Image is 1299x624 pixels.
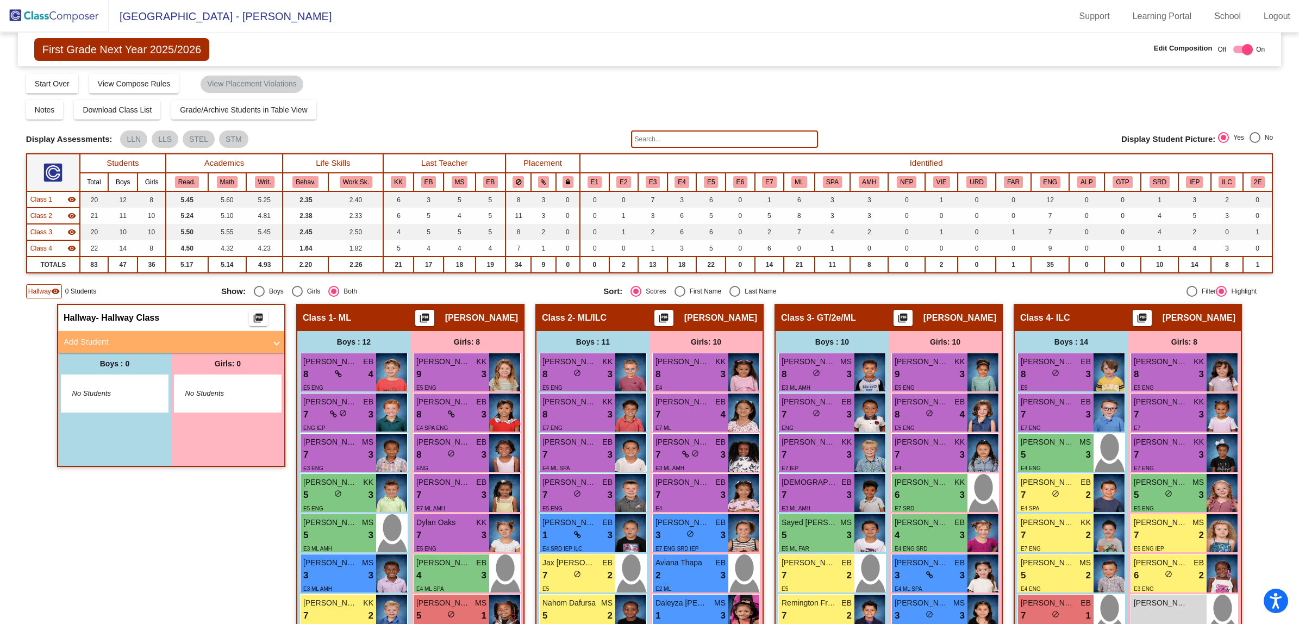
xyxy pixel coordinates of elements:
[283,191,328,208] td: 2.35
[1251,176,1265,188] button: 2E
[616,176,630,188] button: E2
[933,176,950,188] button: VIE
[166,240,208,257] td: 4.50
[246,257,283,273] td: 4.93
[580,240,609,257] td: 0
[30,211,52,221] span: Class 2
[421,176,436,188] button: EB
[850,208,888,224] td: 3
[1104,208,1141,224] td: 0
[246,208,283,224] td: 4.81
[815,257,850,273] td: 11
[1135,313,1148,328] mat-icon: picture_as_pdf
[505,257,531,273] td: 34
[166,208,208,224] td: 5.24
[27,257,80,273] td: TOTALS
[1243,173,1272,191] th: Twice Exceptional- IEP/504 and GT
[283,224,328,240] td: 2.45
[476,208,505,224] td: 5
[815,173,850,191] th: Home Language - Spanish
[1113,176,1132,188] button: GTP
[35,79,70,88] span: Start Over
[654,310,673,326] button: Print Students Details
[108,173,138,191] th: Boys
[30,195,52,204] span: Class 1
[1104,191,1141,208] td: 0
[588,176,602,188] button: E1
[667,257,697,273] td: 18
[1178,208,1211,224] td: 5
[1069,173,1104,191] th: Gifted and Talented (Identified- ALP)
[108,257,138,273] td: 47
[850,224,888,240] td: 2
[30,244,52,253] span: Class 4
[166,191,208,208] td: 5.45
[696,240,726,257] td: 5
[733,176,747,188] button: E6
[283,257,328,273] td: 2.20
[609,208,639,224] td: 1
[26,100,64,120] button: Notes
[391,176,406,188] button: KK
[762,176,776,188] button: E7
[328,240,383,257] td: 1.82
[996,240,1032,257] td: 0
[1211,208,1243,224] td: 3
[531,224,556,240] td: 2
[556,173,580,191] th: Keep with teacher
[1069,191,1104,208] td: 0
[1031,191,1069,208] td: 12
[667,208,697,224] td: 6
[1104,224,1141,240] td: 0
[531,257,556,273] td: 9
[1256,45,1265,54] span: On
[580,257,609,273] td: 0
[996,208,1032,224] td: 0
[609,240,639,257] td: 0
[383,224,413,240] td: 4
[784,224,814,240] td: 7
[83,105,152,114] span: Download Class List
[1211,224,1243,240] td: 0
[996,173,1032,191] th: Home Language - Farsi, Eastern
[580,224,609,240] td: 0
[208,208,246,224] td: 5.10
[531,191,556,208] td: 3
[505,154,580,173] th: Placement
[1260,133,1273,142] div: No
[340,176,372,188] button: Work Sk.
[108,224,138,240] td: 10
[1069,257,1104,273] td: 0
[138,191,165,208] td: 8
[138,240,165,257] td: 8
[784,191,814,208] td: 6
[452,176,468,188] button: MS
[996,224,1032,240] td: 1
[1077,176,1096,188] button: ALP
[27,208,80,224] td: Amy Willett - ML/ILC
[476,257,505,273] td: 19
[958,208,995,224] td: 0
[415,310,434,326] button: Print Students Details
[67,228,76,236] mat-icon: visibility
[755,240,784,257] td: 6
[1211,191,1243,208] td: 2
[80,208,108,224] td: 21
[89,74,179,93] button: View Compose Rules
[80,154,166,173] th: Students
[108,240,138,257] td: 14
[1243,208,1272,224] td: 0
[815,224,850,240] td: 4
[1178,257,1211,273] td: 14
[897,176,916,188] button: NEP
[696,191,726,208] td: 6
[418,313,431,328] mat-icon: picture_as_pdf
[996,257,1032,273] td: 1
[252,313,265,328] mat-icon: picture_as_pdf
[1104,173,1141,191] th: Gifted and Talented Pool
[726,191,755,208] td: 0
[1141,240,1178,257] td: 1
[896,313,909,328] mat-icon: picture_as_pdf
[208,240,246,257] td: 4.32
[201,76,303,93] mat-chip: View Placement Violations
